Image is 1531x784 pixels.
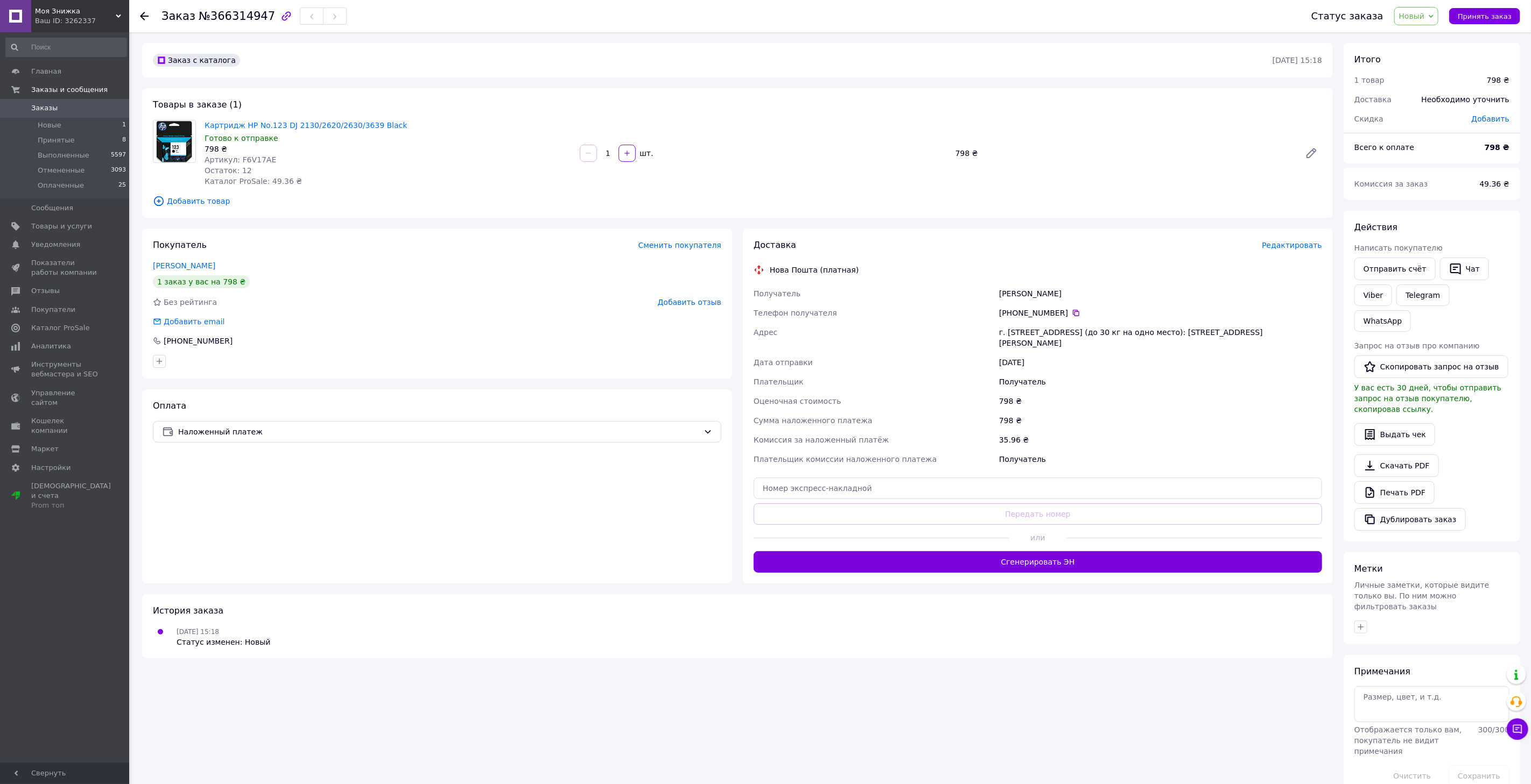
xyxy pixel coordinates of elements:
span: №366314947 [199,10,275,23]
span: Добавить [1472,115,1509,123]
button: Чат с покупателем [1507,718,1528,740]
span: Запрос на отзыв про компанию [1354,341,1480,350]
span: Действия [1354,222,1397,232]
span: Написать покупателю [1354,244,1443,252]
span: Сообщения [31,203,73,213]
span: Остаток: 12 [205,166,252,175]
span: Сменить покупателя [638,241,721,250]
div: Вернуться назад [140,11,149,22]
span: Товары и услуги [31,222,92,231]
a: WhatsApp [1354,310,1411,332]
span: У вас есть 30 дней, чтобы отправить запрос на отзыв покупателю, скопировав ссылку. [1354,383,1501,414]
span: Редактировать [1262,241,1322,250]
span: Аналитика [31,341,71,351]
div: [PHONE_NUMBER] [999,308,1322,318]
div: Prom топ [31,501,111,510]
span: Принять заказ [1458,12,1512,20]
div: Заказ с каталога [153,54,240,67]
span: Отзывы [31,286,60,296]
div: Получатель [997,372,1324,391]
span: Телефон получателя [754,309,837,317]
span: Без рейтинга [164,298,217,307]
button: Принять заказ [1449,8,1520,24]
span: Инструменты вебмастера и SEO [31,360,100,379]
button: Отправить счёт [1354,258,1436,280]
span: Заказ [161,10,195,23]
span: 8 [122,136,126,145]
span: Принятые [38,136,75,145]
span: Маркет [31,444,59,454]
img: Картридж HP No.123 DJ 2130/2620/2630/3639 Black [156,120,193,162]
span: [DATE] 15:18 [177,628,219,636]
span: Оплата [153,401,186,411]
span: Итого [1354,54,1381,65]
input: Номер экспресс-накладной [754,477,1322,499]
a: [PERSON_NAME] [153,261,215,270]
span: Уведомления [31,240,80,250]
div: 798 ₴ [1487,75,1509,85]
span: Сумма наложенного платежа [754,416,873,425]
time: [DATE] 15:18 [1273,56,1322,65]
div: Добавить email [163,316,226,327]
span: История заказа [153,605,223,616]
span: Всего к оплате [1354,143,1414,152]
div: 798 ₴ [997,411,1324,430]
span: Личные заметки, которые видите только вы. По ним можно фильтровать заказы [1354,581,1490,611]
button: Выдать чек [1354,423,1435,446]
span: [DEMOGRAPHIC_DATA] и счета [31,481,111,511]
span: Покупатели [31,305,75,315]
div: 35.96 ₴ [997,430,1324,450]
span: Получатель [754,289,800,298]
span: Скидка [1354,115,1383,123]
span: Выполненные [38,151,89,160]
span: Добавить товар [153,195,1322,207]
span: Отмененные [38,166,85,175]
span: Добавить отзыв [658,298,721,307]
span: Кошелек компании [31,416,100,436]
span: Дата отправки [754,358,813,367]
span: 5597 [111,151,126,160]
span: Плательщик комиссии наложенного платежа [754,455,937,464]
span: 1 [122,120,126,130]
a: Печать PDF [1354,481,1435,504]
span: Наложенный платеж [178,426,699,438]
span: Новые [38,120,61,130]
span: Товары в заказе (1) [153,99,242,110]
span: 300 / 300 [1478,725,1509,734]
span: Плательщик [754,377,804,386]
span: Отображается только вам, покупатель не видит примечания [1354,725,1462,756]
span: Оплаченные [38,181,84,190]
span: Комиссия за заказ [1354,180,1428,188]
div: Добавить email [152,316,226,327]
span: 49.36 ₴ [1480,180,1509,188]
span: 1 товар [1354,76,1385,84]
span: Каталог ProSale: 49.36 ₴ [205,177,302,186]
span: 3093 [111,166,126,175]
span: Артикул: F6V17AE [205,155,276,164]
div: Статус заказа [1311,11,1383,22]
span: Настройки [31,463,71,473]
div: Получатель [997,450,1324,469]
span: Доставка [754,240,796,250]
span: Заказы [31,103,58,113]
div: Статус изменен: Новый [177,637,270,647]
div: 1 заказ у вас на 798 ₴ [153,275,250,288]
button: Сгенерировать ЭН [754,551,1322,573]
div: 798 ₴ [997,391,1324,411]
div: Необходимо уточнить [1415,88,1516,111]
span: Показатели работы компании [31,258,100,277]
span: Каталог ProSale [31,323,89,333]
span: Метки [1354,564,1383,574]
button: Скопировать запрос на отзыв [1354,355,1508,378]
span: Доставка [1354,95,1392,104]
span: 25 [118,181,126,190]
div: г. [STREET_ADDRESS] (до 30 кг на одно место): [STREET_ADDRESS][PERSON_NAME] [997,323,1324,353]
a: Картридж HP No.123 DJ 2130/2620/2630/3639 Black [205,121,407,130]
span: Покупатель [153,240,207,250]
a: Telegram [1396,284,1449,306]
div: Ваш ID: 3262337 [35,16,129,26]
div: шт. [637,148,654,159]
div: 798 ₴ [205,144,571,154]
input: Поиск [5,38,127,57]
div: Нова Пошта (платная) [767,265,861,275]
